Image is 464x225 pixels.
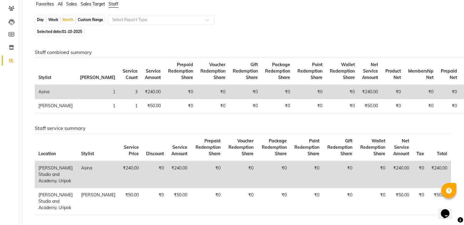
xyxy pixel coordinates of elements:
td: ₹50.00 [358,99,382,113]
span: Stylist [38,75,51,80]
span: Wallet Redemption Share [360,138,385,156]
iframe: chat widget [438,201,458,219]
td: ₹0 [294,99,326,113]
span: Net Service Amount [362,62,378,80]
span: Sales [66,1,77,7]
td: ₹0 [191,161,224,188]
td: ₹0 [356,188,389,215]
td: ₹0 [261,99,294,113]
td: [PERSON_NAME] Studio and Academy, Uripok [35,188,77,215]
span: Gift Redemption Share [327,138,352,156]
td: 1 [76,99,119,113]
span: Membership Net [408,68,433,80]
div: Custom Range [76,16,105,24]
td: ₹0 [257,161,290,188]
td: ₹0 [164,85,197,99]
span: Service Count [123,68,138,80]
td: ₹0 [224,161,257,188]
td: ₹0 [413,161,428,188]
span: Product Net [385,68,401,80]
td: ₹240.00 [428,161,451,188]
td: ₹0 [142,188,167,215]
span: Package Redemption Share [261,138,286,156]
td: ₹0 [229,99,261,113]
td: ₹0 [290,161,323,188]
div: Month [61,16,75,24]
span: Service Price [124,145,139,156]
span: [PERSON_NAME] [80,75,115,80]
td: ₹0 [326,99,358,113]
span: Selected date: [35,28,84,35]
td: [PERSON_NAME] [35,99,76,113]
td: ₹0 [197,85,229,99]
td: ₹0 [261,85,294,99]
span: Net Service Amount [393,138,409,156]
td: ₹0 [164,99,197,113]
td: ₹0 [405,99,437,113]
span: Voucher Redemption Share [228,138,254,156]
td: ₹0 [257,188,290,215]
td: [PERSON_NAME] [77,188,119,215]
td: Asina [77,161,119,188]
span: Prepaid Redemption Share [168,62,193,80]
td: ₹0 [437,85,461,99]
span: 01-10-2025 [62,29,82,34]
td: ₹0 [382,85,405,99]
td: ₹50.00 [167,188,191,215]
div: Day [35,16,45,24]
td: ₹0 [142,161,167,188]
td: ₹0 [323,161,356,188]
span: Tax [416,151,424,156]
span: Point Redemption Share [294,138,319,156]
td: ₹0 [405,85,437,99]
span: Total [437,151,447,156]
td: ₹240.00 [167,161,191,188]
span: Stylist [81,151,94,156]
h6: Staff combined summary [35,49,451,55]
td: ₹0 [191,188,224,215]
span: Favorites [36,1,54,7]
td: ₹0 [229,85,261,99]
span: Discount [146,151,164,156]
td: ₹240.00 [119,161,142,188]
td: ₹240.00 [358,85,382,99]
td: ₹0 [290,188,323,215]
span: Voucher Redemption Share [200,62,225,80]
td: ₹0 [323,188,356,215]
td: 3 [119,85,141,99]
td: Asina [35,85,76,99]
td: ₹240.00 [389,161,413,188]
td: [PERSON_NAME] Studio and Academy, Uripok [35,161,77,188]
h6: Staff service summary [35,125,451,131]
td: 1 [76,85,119,99]
td: ₹240.00 [141,85,164,99]
span: Prepaid Net [441,68,457,80]
td: ₹0 [382,99,405,113]
span: Prepaid Redemption Share [196,138,221,156]
span: Point Redemption Share [297,62,322,80]
td: ₹0 [356,161,389,188]
td: ₹50.00 [428,188,451,215]
span: All [58,1,63,7]
td: ₹0 [437,99,461,113]
span: Sales Target [81,1,105,7]
span: Service Amount [145,68,161,80]
td: ₹0 [224,188,257,215]
span: Gift Redemption Share [233,62,258,80]
td: ₹50.00 [141,99,164,113]
td: 1 [119,99,141,113]
td: ₹50.00 [389,188,413,215]
td: ₹50.00 [119,188,142,215]
div: Week [47,16,60,24]
span: Service Amount [171,145,187,156]
span: Location [38,151,56,156]
td: ₹0 [326,85,358,99]
td: ₹0 [413,188,428,215]
span: Staff [109,1,118,7]
td: ₹0 [197,99,229,113]
td: ₹0 [294,85,326,99]
span: Package Redemption Share [265,62,290,80]
span: Wallet Redemption Share [330,62,355,80]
